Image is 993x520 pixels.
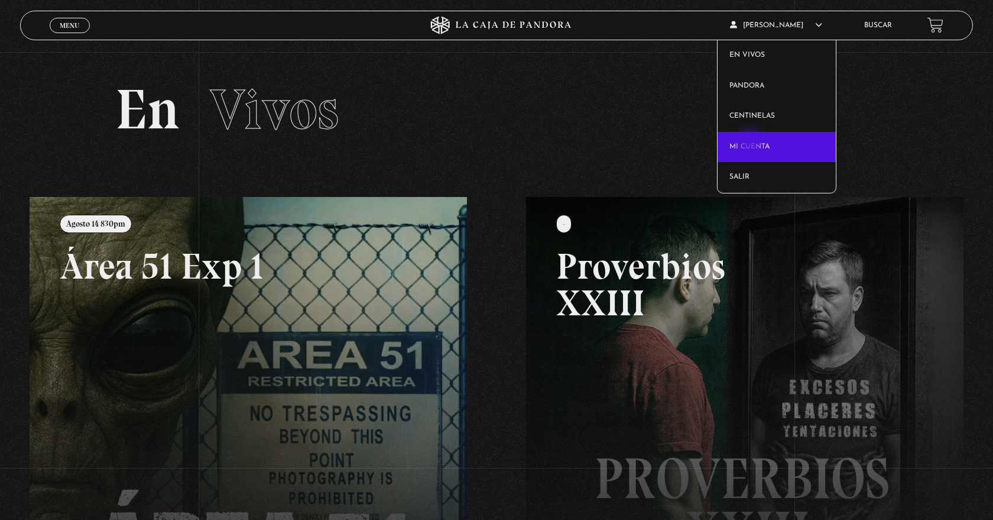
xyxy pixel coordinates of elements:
[56,31,84,40] span: Cerrar
[718,71,836,102] a: Pandora
[718,40,836,71] a: En vivos
[864,22,892,29] a: Buscar
[60,22,79,29] span: Menu
[718,132,836,163] a: Mi cuenta
[730,22,822,29] span: [PERSON_NAME]
[927,17,943,33] a: View your shopping cart
[718,101,836,132] a: Centinelas
[210,76,339,143] span: Vivos
[718,162,836,193] a: Salir
[115,82,878,138] h2: En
